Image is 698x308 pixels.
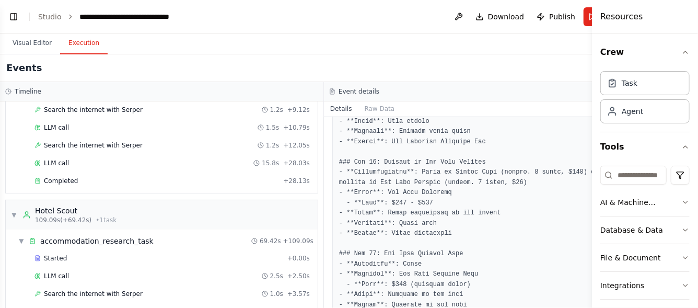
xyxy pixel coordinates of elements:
span: 2.5s [270,272,283,280]
span: Download [488,12,525,22]
h3: Timeline [15,87,41,96]
span: + 2.50s [287,272,310,280]
span: + 28.03s [283,159,310,167]
button: Execution [60,32,108,54]
span: LLM call [44,272,69,280]
span: Search the internet with Serper [44,106,143,114]
span: 109.09s (+69.42s) [35,216,91,224]
button: AI & Machine Learning [600,189,690,216]
span: ▼ [11,211,17,219]
span: Search the internet with Serper [44,290,143,298]
div: Hotel Scout [35,206,117,216]
div: Database & Data [600,225,663,235]
button: Run [584,7,619,26]
div: Task [622,78,637,88]
nav: breadcrumb [38,12,188,22]
span: 1.2s [270,106,283,114]
span: ▼ [18,237,25,245]
div: Agent [622,106,643,117]
button: Tools [600,132,690,162]
h3: Event details [339,87,379,96]
span: LLM call [44,123,69,132]
span: LLM call [44,159,69,167]
button: Visual Editor [4,32,60,54]
button: Database & Data [600,216,690,244]
button: Download [471,7,529,26]
span: + 109.09s [283,237,313,245]
h4: Resources [600,10,643,23]
button: Show left sidebar [6,9,21,24]
span: + 0.00s [287,254,310,263]
span: 69.42s [260,237,281,245]
span: Publish [549,12,575,22]
span: Search the internet with Serper [44,141,143,150]
h2: Events [6,61,42,75]
button: Publish [532,7,579,26]
a: Studio [38,13,62,21]
button: Raw Data [358,101,401,116]
span: accommodation_research_task [40,236,154,246]
div: Crew [600,67,690,132]
div: AI & Machine Learning [600,197,681,208]
span: Completed [44,177,78,185]
span: 1.5s [266,123,279,132]
button: File & Document [600,244,690,271]
button: Crew [600,38,690,67]
button: Integrations [600,272,690,299]
div: Integrations [600,280,644,291]
div: File & Document [600,253,661,263]
span: + 10.79s [283,123,310,132]
span: 1.2s [266,141,279,150]
span: + 12.05s [283,141,310,150]
span: + 9.12s [287,106,310,114]
span: • 1 task [96,216,117,224]
button: Details [324,101,358,116]
span: 1.0s [270,290,283,298]
span: + 3.57s [287,290,310,298]
span: Started [44,254,67,263]
span: + 28.13s [283,177,310,185]
span: 15.8s [262,159,279,167]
